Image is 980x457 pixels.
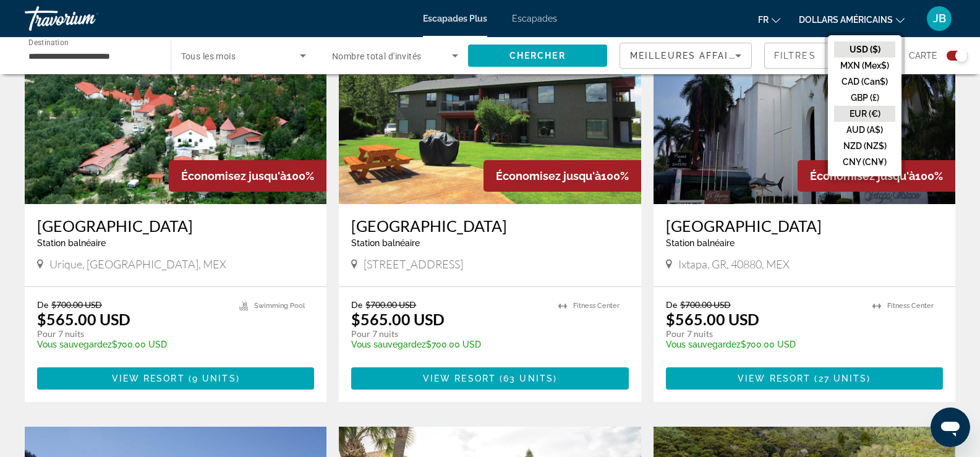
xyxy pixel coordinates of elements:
span: Meilleures affaires [630,51,749,61]
span: Vous sauvegardez [351,340,426,349]
button: View Resort(63 units) [351,367,628,390]
span: 27 units [819,374,867,383]
span: View Resort [738,374,811,383]
a: [GEOGRAPHIC_DATA] [37,216,314,235]
button: MXN (Mex$) [834,58,895,74]
span: Station balnéaire [666,238,735,248]
span: [STREET_ADDRESS] [364,257,463,271]
input: Select destination [28,49,155,64]
p: $700.00 USD [37,340,227,349]
span: 9 units [192,374,236,383]
span: Fitness Center [887,302,934,310]
button: Search [468,45,608,67]
a: [GEOGRAPHIC_DATA] [351,216,628,235]
span: De [666,299,677,310]
span: $700.00 USD [51,299,102,310]
button: EUR (€) [834,106,895,122]
span: Destination [28,38,69,46]
span: Économisez jusqu'à [181,169,286,182]
a: [GEOGRAPHIC_DATA] [666,216,943,235]
span: 63 units [503,374,553,383]
button: View Resort(27 units) [666,367,943,390]
span: Station balnéaire [37,238,106,248]
span: View Resort [112,374,185,383]
span: View Resort [423,374,496,383]
span: ( ) [185,374,240,383]
button: AUD (A$) [834,122,895,138]
span: Nombre total d'invités [332,51,422,61]
p: Pour 7 nuits [351,328,545,340]
span: De [37,299,48,310]
img: Hotel Mansión Tarahumara [25,6,326,204]
button: CNY (CN¥) [834,154,895,170]
a: Escapades [512,14,557,23]
button: NZD (NZ$) [834,138,895,154]
p: $700.00 USD [666,340,860,349]
a: Escapades Plus [423,14,487,23]
span: Chercher [509,51,566,61]
p: Pour 7 nuits [37,328,227,340]
img: Holiday Park Resort [339,6,641,204]
button: Changer de devise [799,11,905,28]
span: Vous sauvegardez [666,340,741,349]
button: CAD (Can$) [834,74,895,90]
span: $700.00 USD [365,299,416,310]
img: Ixtapa Palace Resort [654,6,955,204]
div: 100% [484,160,641,192]
p: $565.00 USD [351,310,445,328]
button: GBP (£) [834,90,895,106]
p: $700.00 USD [351,340,545,349]
span: Swimming Pool [254,302,305,310]
iframe: Bouton de lancement de la fenêtre de messagerie [931,408,970,447]
p: $565.00 USD [37,310,130,328]
div: 100% [798,160,955,192]
mat-select: Sort by [630,48,741,63]
span: ( ) [811,374,871,383]
p: $565.00 USD [666,310,759,328]
font: fr [758,15,769,25]
button: USD ($) [834,41,895,58]
span: Carte [909,47,937,64]
span: Urique, [GEOGRAPHIC_DATA], MEX [49,257,226,271]
a: Travorium [25,2,148,35]
span: De [351,299,362,310]
button: Changer de langue [758,11,780,28]
p: Pour 7 nuits [666,328,860,340]
button: View Resort(9 units) [37,367,314,390]
div: 100% [169,160,326,192]
span: Vous sauvegardez [37,340,112,349]
button: Menu utilisateur [923,6,955,32]
button: Filters [764,43,897,69]
span: Économisez jusqu'à [496,169,601,182]
font: dollars américains [799,15,893,25]
span: $700.00 USD [680,299,731,310]
span: Ixtapa, GR, 40880, MEX [678,257,790,271]
span: Station balnéaire [351,238,420,248]
span: ( ) [496,374,557,383]
span: Tous les mois [181,51,236,61]
span: Économisez jusqu'à [810,169,915,182]
span: Filtres [774,51,816,61]
span: Fitness Center [573,302,620,310]
font: JB [933,12,946,25]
